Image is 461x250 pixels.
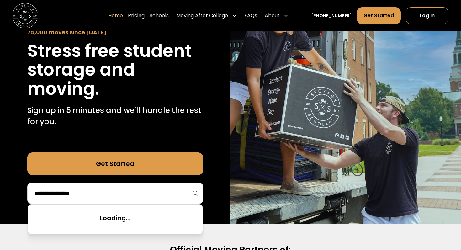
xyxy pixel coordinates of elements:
[311,13,352,19] a: [PHONE_NUMBER]
[262,7,291,24] div: About
[174,7,239,24] div: Moving After College
[265,12,280,19] div: About
[128,7,145,24] a: Pricing
[27,105,203,127] p: Sign up in 5 minutes and we'll handle the rest for you.
[27,152,203,175] a: Get Started
[108,7,123,24] a: Home
[357,7,400,24] a: Get Started
[244,7,257,24] a: FAQs
[176,12,228,19] div: Moving After College
[150,7,169,24] a: Schools
[27,41,203,98] h1: Stress free student storage and moving.
[13,3,38,28] img: Storage Scholars main logo
[406,7,448,24] a: Log In
[27,28,203,36] div: 75,000 moves since [DATE]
